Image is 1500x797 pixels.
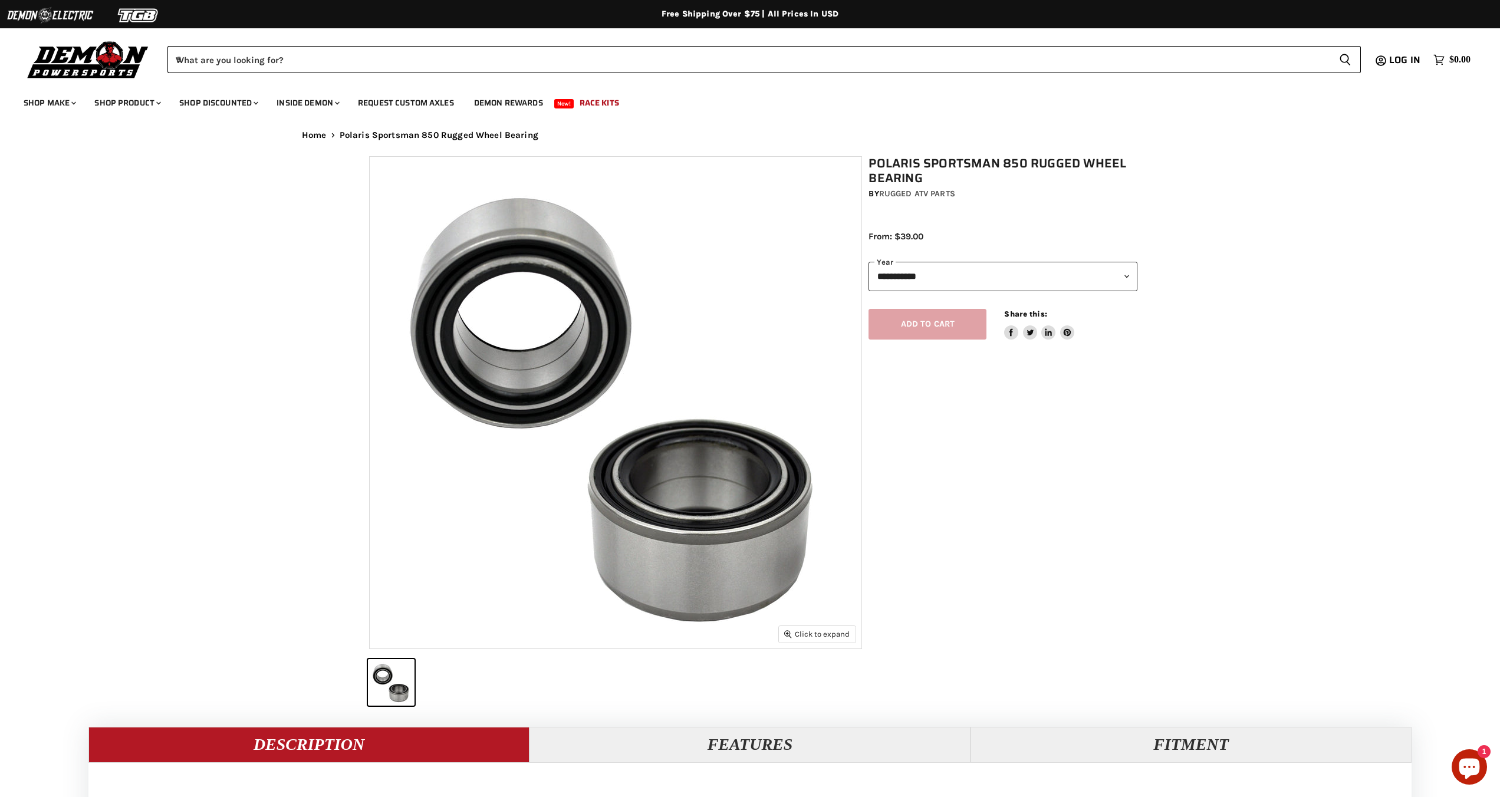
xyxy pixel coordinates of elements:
[278,130,1222,140] nav: Breadcrumbs
[94,4,183,27] img: TGB Logo 2
[24,38,153,80] img: Demon Powersports
[370,157,861,648] img: IMAGE
[1330,46,1361,73] button: Search
[6,4,94,27] img: Demon Electric Logo 2
[167,46,1361,73] form: Product
[869,262,1137,291] select: year
[779,626,856,642] button: Click to expand
[1389,52,1420,67] span: Log in
[869,156,1137,186] h1: Polaris Sportsman 850 Rugged Wheel Bearing
[529,727,971,762] button: Features
[1449,54,1471,65] span: $0.00
[85,91,168,115] a: Shop Product
[167,46,1330,73] input: When autocomplete results are available use up and down arrows to review and enter to select
[1427,51,1476,68] a: $0.00
[971,727,1412,762] button: Fitment
[1448,749,1491,788] inbox-online-store-chat: Shopify online store chat
[278,9,1222,19] div: Free Shipping Over $75 | All Prices In USD
[869,231,923,242] span: From: $39.00
[15,91,83,115] a: Shop Make
[368,659,415,706] button: IMAGE thumbnail
[465,91,552,115] a: Demon Rewards
[1004,309,1047,318] span: Share this:
[268,91,347,115] a: Inside Demon
[869,187,1137,200] div: by
[1384,55,1427,65] a: Log in
[784,630,850,638] span: Click to expand
[15,86,1468,115] ul: Main menu
[340,130,538,140] span: Polaris Sportsman 850 Rugged Wheel Bearing
[349,91,463,115] a: Request Custom Axles
[88,727,529,762] button: Description
[170,91,265,115] a: Shop Discounted
[879,189,955,199] a: Rugged ATV Parts
[554,99,574,108] span: New!
[571,91,628,115] a: Race Kits
[302,130,327,140] a: Home
[1004,309,1074,340] aside: Share this:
